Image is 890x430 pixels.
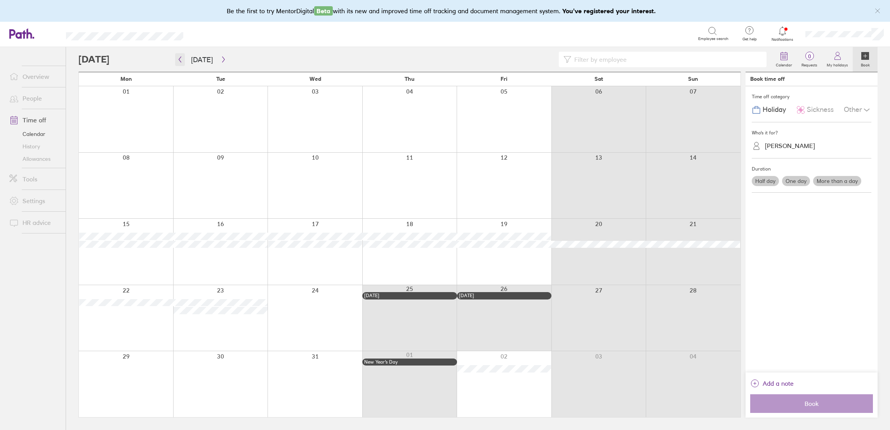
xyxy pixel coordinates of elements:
[765,142,815,150] div: [PERSON_NAME]
[756,400,867,407] span: Book
[750,377,794,390] button: Add a note
[752,176,779,186] label: Half day
[3,193,66,209] a: Settings
[797,61,822,68] label: Requests
[797,47,822,72] a: 0Requests
[227,6,664,16] div: Be the first to try MentorDigital with its new and improved time off tracking and document manage...
[405,76,414,82] span: Thu
[770,37,795,42] span: Notifications
[822,47,853,72] a: My holidays
[3,112,66,128] a: Time off
[770,26,795,42] a: Notifications
[3,153,66,165] a: Allowances
[364,293,455,298] div: [DATE]
[501,76,508,82] span: Fri
[3,128,66,140] a: Calendar
[813,176,861,186] label: More than a day
[314,6,333,16] span: Beta
[204,30,224,37] div: Search
[216,76,225,82] span: Tue
[822,61,853,68] label: My holidays
[562,7,656,15] b: You've registered your interest.
[3,69,66,84] a: Overview
[185,53,219,66] button: [DATE]
[807,106,834,114] span: Sickness
[571,52,762,67] input: Filter by employee
[782,176,810,186] label: One day
[3,140,66,153] a: History
[750,76,785,82] div: Book time off
[3,171,66,187] a: Tools
[459,293,549,298] div: [DATE]
[856,61,874,68] label: Book
[797,53,822,59] span: 0
[698,37,728,41] span: Employee search
[688,76,698,82] span: Sun
[364,359,455,365] div: New Year’s Day
[309,76,321,82] span: Wed
[771,61,797,68] label: Calendar
[771,47,797,72] a: Calendar
[3,215,66,230] a: HR advice
[737,37,762,42] span: Get help
[763,106,786,114] span: Holiday
[3,91,66,106] a: People
[763,377,794,390] span: Add a note
[750,394,873,413] button: Book
[752,163,871,175] div: Duration
[844,103,871,117] div: Other
[752,127,871,139] div: Who's it for?
[752,91,871,103] div: Time off category
[594,76,603,82] span: Sat
[853,47,878,72] a: Book
[120,76,132,82] span: Mon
